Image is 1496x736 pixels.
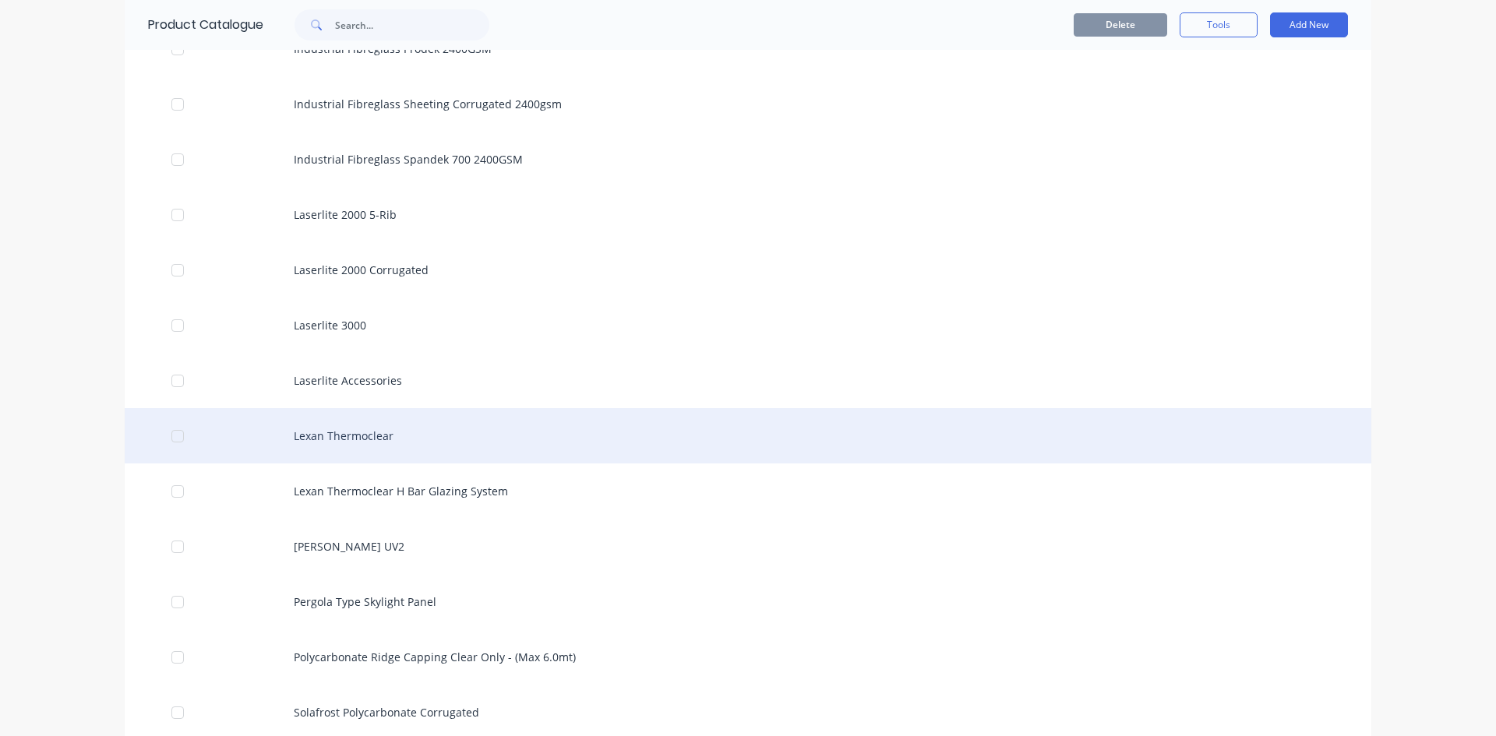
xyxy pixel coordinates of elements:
button: Add New [1270,12,1348,37]
input: Search... [335,9,489,40]
div: Laserlite 2000 Corrugated [125,242,1371,298]
div: [PERSON_NAME] UV2 [125,519,1371,574]
button: Tools [1180,12,1258,37]
div: Laserlite 3000 [125,298,1371,353]
button: Delete [1074,13,1167,37]
div: Laserlite 2000 5-Rib [125,187,1371,242]
div: Pergola Type Skylight Panel [125,574,1371,629]
div: Lexan Thermoclear H Bar Glazing System [125,463,1371,519]
div: Polycarbonate Ridge Capping Clear Only - (Max 6.0mt) [125,629,1371,685]
div: Industrial Fibreglass Sheeting Corrugated 2400gsm [125,76,1371,132]
div: Industrial Fibreglass Spandek 700 2400GSM [125,132,1371,187]
div: Lexan Thermoclear [125,408,1371,463]
div: Laserlite Accessories [125,353,1371,408]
